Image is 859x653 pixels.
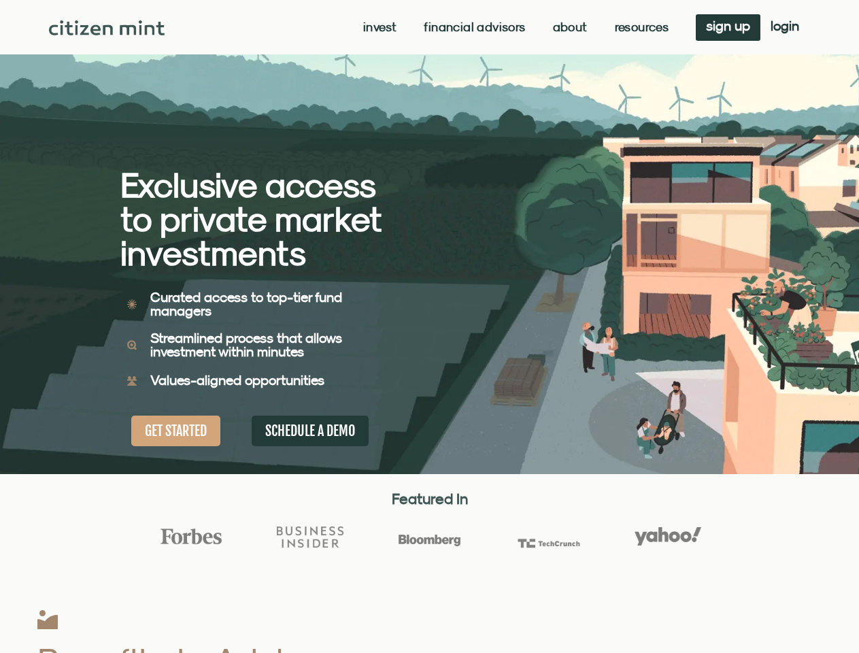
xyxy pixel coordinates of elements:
a: login [760,14,809,41]
h2: Exclusive access to private market investments [120,168,382,270]
span: SCHEDULE A DEMO [265,422,355,439]
a: GET STARTED [131,416,220,446]
a: SCHEDULE A DEMO [252,416,369,446]
a: Invest [363,20,397,34]
a: Resources [615,20,669,34]
a: About [553,20,588,34]
a: Financial Advisors [424,20,525,34]
img: Forbes Logo [158,528,224,546]
img: Citizen Mint [49,20,165,35]
b: Streamlined process that allows investment within minutes [150,330,342,359]
b: Curated access to top-tier fund managers [150,289,342,318]
b: Values-aligned opportunities [150,372,324,388]
span: login [771,21,799,31]
span: GET STARTED [145,422,207,439]
span: sign up [706,21,750,31]
nav: Menu [363,20,669,34]
strong: Featured In [392,490,468,507]
a: sign up [696,14,760,41]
